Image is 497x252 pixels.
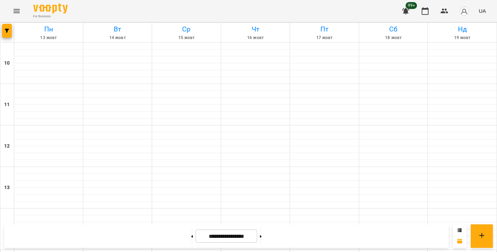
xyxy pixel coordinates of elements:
h6: Вт [84,24,151,35]
h6: Ср [153,24,220,35]
img: avatar_s.png [459,6,469,16]
h6: Сб [360,24,427,35]
h6: 13 [4,184,10,192]
h6: 16 жовт [222,35,289,41]
h6: 14 жовт [84,35,151,41]
img: Voopty Logo [33,3,68,13]
h6: 15 жовт [153,35,220,41]
h6: Пт [291,24,358,35]
h6: 18 жовт [360,35,427,41]
button: UA [476,4,489,17]
h6: 17 жовт [291,35,358,41]
h6: 13 жовт [15,35,82,41]
h6: Нд [429,24,496,35]
h6: Пн [15,24,82,35]
span: 99+ [406,2,417,9]
h6: 10 [4,59,10,67]
h6: 11 [4,101,10,109]
span: UA [479,7,486,15]
h6: Чт [222,24,289,35]
h6: 19 жовт [429,35,496,41]
h6: 12 [4,142,10,150]
span: For Business [33,14,68,19]
button: Menu [8,3,25,19]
